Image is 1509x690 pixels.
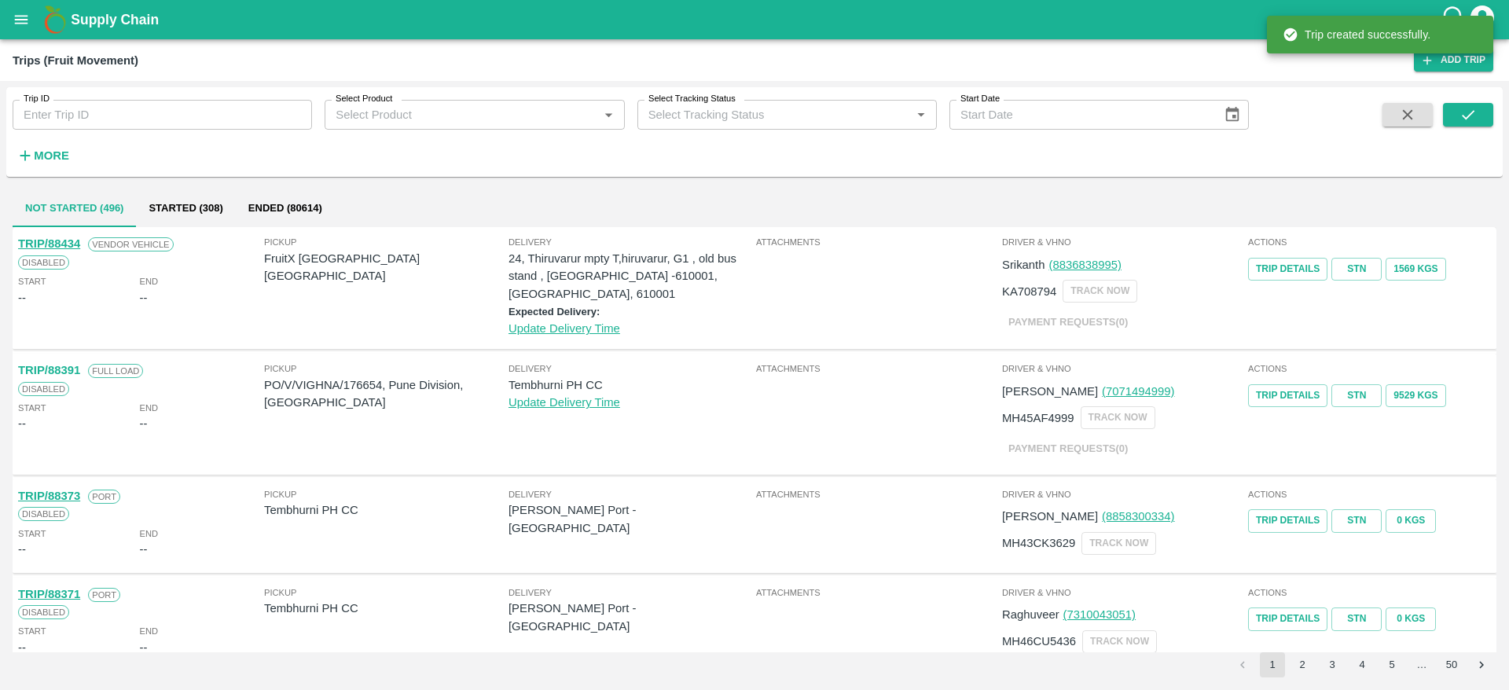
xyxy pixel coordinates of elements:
[1102,385,1174,398] a: (7071494999)
[1320,652,1345,677] button: Go to page 3
[140,415,148,432] div: --
[1248,258,1327,281] a: Trip Details
[1002,633,1076,650] p: MH46CU5436
[1248,487,1491,501] span: Actions
[13,50,138,71] div: Trips (Fruit Movement)
[88,588,120,602] span: Port
[1002,283,1056,300] p: KA708794
[264,600,509,617] p: Tembhurni PH CC
[509,362,753,376] span: Delivery
[1248,585,1491,600] span: Actions
[18,507,69,521] span: Disabled
[1290,652,1315,677] button: Go to page 2
[1063,608,1136,621] a: (7310043051)
[18,401,46,415] span: Start
[1331,258,1382,281] a: STN
[1386,607,1436,630] button: 0 Kgs
[1048,259,1121,271] a: (8836838995)
[509,585,753,600] span: Delivery
[18,624,46,638] span: Start
[18,415,26,432] div: --
[949,100,1211,130] input: Start Date
[88,364,143,378] span: Full Load
[1228,652,1496,677] nav: pagination navigation
[140,541,148,558] div: --
[756,487,999,501] span: Attachments
[18,588,80,600] a: TRIP/88371
[509,487,753,501] span: Delivery
[264,501,509,519] p: Tembhurni PH CC
[264,376,509,412] p: PO/V/VIGHNA/176654, Pune Division, [GEOGRAPHIC_DATA]
[1002,362,1245,376] span: Driver & VHNo
[756,362,999,376] span: Attachments
[756,235,999,249] span: Attachments
[1002,409,1074,427] p: MH45AF4999
[1248,607,1327,630] a: Trip Details
[1386,258,1445,281] button: 1569 Kgs
[71,12,159,28] b: Supply Chain
[336,93,392,105] label: Select Product
[34,149,69,162] strong: More
[264,585,509,600] span: Pickup
[509,376,753,394] p: Tembhurni PH CC
[1217,100,1247,130] button: Choose date
[1441,6,1468,34] div: customer-support
[13,142,73,169] button: More
[13,100,312,130] input: Enter Trip ID
[140,639,148,656] div: --
[1002,259,1045,271] span: Srikanth
[24,93,50,105] label: Trip ID
[1439,652,1464,677] button: Go to page 50
[1331,384,1382,407] a: STN
[1469,652,1494,677] button: Go to next page
[1414,49,1493,72] a: Add Trip
[1248,509,1327,532] a: Trip Details
[1386,509,1436,532] button: 0 Kgs
[329,105,593,125] input: Select Product
[39,4,71,35] img: logo
[1102,510,1174,523] a: (8858300334)
[18,289,26,306] div: --
[509,600,753,635] p: [PERSON_NAME] Port - [GEOGRAPHIC_DATA]
[509,501,753,537] p: [PERSON_NAME] Port - [GEOGRAPHIC_DATA]
[1409,658,1434,673] div: …
[18,527,46,541] span: Start
[264,250,509,285] p: FruitX [GEOGRAPHIC_DATA] [GEOGRAPHIC_DATA]
[236,189,335,227] button: Ended (80614)
[140,624,159,638] span: End
[71,9,1441,31] a: Supply Chain
[1331,607,1382,630] a: STN
[88,237,173,251] span: Vendor Vehicle
[509,322,620,335] a: Update Delivery Time
[1002,534,1075,552] p: MH43CK3629
[140,527,159,541] span: End
[13,189,136,227] button: Not Started (496)
[509,250,753,303] p: 24, Thiruvarur mpty T,hiruvarur, G1 , old bus stand , [GEOGRAPHIC_DATA] -610001, [GEOGRAPHIC_DATA...
[18,541,26,558] div: --
[18,639,26,656] div: --
[1468,3,1496,36] div: account of current user
[960,93,1000,105] label: Start Date
[3,2,39,38] button: open drawer
[1331,509,1382,532] a: STN
[642,105,886,125] input: Select Tracking Status
[1002,510,1098,523] span: [PERSON_NAME]
[509,235,753,249] span: Delivery
[1002,608,1059,621] span: Raghuveer
[88,490,120,504] span: Port
[140,401,159,415] span: End
[18,255,69,270] span: Disabled
[18,237,80,250] a: TRIP/88434
[1248,235,1491,249] span: Actions
[140,289,148,306] div: --
[1248,384,1327,407] a: Trip Details
[136,189,235,227] button: Started (308)
[18,605,69,619] span: Disabled
[264,362,509,376] span: Pickup
[509,306,600,317] label: Expected Delivery:
[1002,585,1245,600] span: Driver & VHNo
[1386,384,1445,407] button: 9529 Kgs
[1349,652,1375,677] button: Go to page 4
[18,274,46,288] span: Start
[756,585,999,600] span: Attachments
